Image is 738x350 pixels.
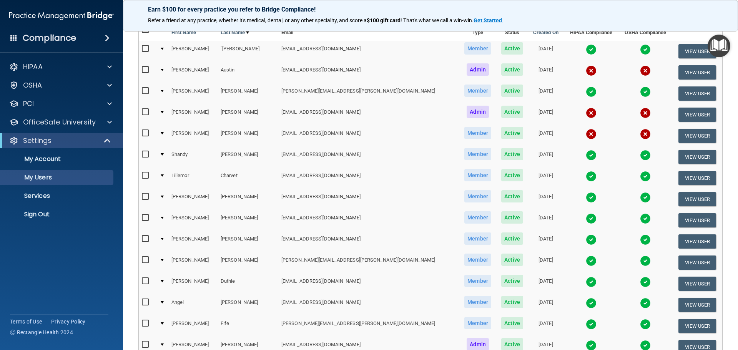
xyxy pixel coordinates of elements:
[218,231,278,252] td: [PERSON_NAME]
[678,255,716,270] button: View User
[678,298,716,312] button: View User
[9,118,112,127] a: OfficeSafe University
[278,252,459,273] td: [PERSON_NAME][EMAIL_ADDRESS][PERSON_NAME][DOMAIN_NAME]
[501,42,523,55] span: Active
[678,44,716,58] button: View User
[218,104,278,125] td: [PERSON_NAME]
[218,125,278,146] td: [PERSON_NAME]
[467,63,489,76] span: Admin
[23,62,43,71] p: HIPAA
[586,129,597,139] img: cross.ca9f0e7f.svg
[533,28,558,37] a: Created On
[168,146,218,168] td: Shandy
[678,171,716,185] button: View User
[278,273,459,294] td: [EMAIL_ADDRESS][DOMAIN_NAME]
[586,234,597,245] img: tick.e7d51cea.svg
[678,86,716,101] button: View User
[586,86,597,97] img: tick.e7d51cea.svg
[501,148,523,160] span: Active
[464,254,491,266] span: Member
[640,129,651,139] img: cross.ca9f0e7f.svg
[586,298,597,309] img: tick.e7d51cea.svg
[528,104,564,125] td: [DATE]
[640,234,651,245] img: tick.e7d51cea.svg
[218,189,278,210] td: [PERSON_NAME]
[218,273,278,294] td: Duthie
[5,155,110,163] p: My Account
[148,17,367,23] span: Refer a friend at any practice, whether it's medical, dental, or any other speciality, and score a
[278,22,459,41] th: Email
[528,210,564,231] td: [DATE]
[586,150,597,161] img: tick.e7d51cea.svg
[618,22,672,41] th: OSHA Compliance
[168,168,218,189] td: Lillemor
[501,169,523,181] span: Active
[278,104,459,125] td: [EMAIL_ADDRESS][DOMAIN_NAME]
[218,146,278,168] td: [PERSON_NAME]
[678,150,716,164] button: View User
[9,81,112,90] a: OSHA
[5,211,110,218] p: Sign Out
[278,62,459,83] td: [EMAIL_ADDRESS][DOMAIN_NAME]
[474,17,502,23] strong: Get Started
[640,65,651,76] img: cross.ca9f0e7f.svg
[464,127,491,139] span: Member
[464,317,491,329] span: Member
[528,252,564,273] td: [DATE]
[640,150,651,161] img: tick.e7d51cea.svg
[218,62,278,83] td: Austin
[586,255,597,266] img: tick.e7d51cea.svg
[586,277,597,287] img: tick.e7d51cea.svg
[501,127,523,139] span: Active
[528,231,564,252] td: [DATE]
[586,108,597,118] img: cross.ca9f0e7f.svg
[168,41,218,62] td: [PERSON_NAME]
[501,106,523,118] span: Active
[168,125,218,146] td: [PERSON_NAME]
[168,294,218,315] td: Angel
[528,273,564,294] td: [DATE]
[278,41,459,62] td: [EMAIL_ADDRESS][DOMAIN_NAME]
[464,296,491,308] span: Member
[496,22,528,41] th: Status
[10,318,42,325] a: Terms of Use
[148,6,713,13] p: Earn $100 for every practice you refer to Bridge Compliance!
[278,146,459,168] td: [EMAIL_ADDRESS][DOMAIN_NAME]
[168,252,218,273] td: [PERSON_NAME]
[528,189,564,210] td: [DATE]
[23,33,76,43] h4: Compliance
[464,232,491,245] span: Member
[5,174,110,181] p: My Users
[278,189,459,210] td: [EMAIL_ADDRESS][DOMAIN_NAME]
[528,41,564,62] td: [DATE]
[528,315,564,337] td: [DATE]
[640,298,651,309] img: tick.e7d51cea.svg
[464,211,491,224] span: Member
[168,273,218,294] td: [PERSON_NAME]
[464,169,491,181] span: Member
[474,17,503,23] a: Get Started
[501,211,523,224] span: Active
[528,62,564,83] td: [DATE]
[464,275,491,287] span: Member
[367,17,401,23] strong: $100 gift card
[9,62,112,71] a: HIPAA
[464,190,491,202] span: Member
[586,65,597,76] img: cross.ca9f0e7f.svg
[278,315,459,337] td: [PERSON_NAME][EMAIL_ADDRESS][PERSON_NAME][DOMAIN_NAME]
[563,22,618,41] th: HIPAA Compliance
[23,99,34,108] p: PCI
[708,35,730,57] button: Open Resource Center
[678,234,716,249] button: View User
[640,255,651,266] img: tick.e7d51cea.svg
[501,190,523,202] span: Active
[168,83,218,104] td: [PERSON_NAME]
[168,189,218,210] td: [PERSON_NAME]
[501,275,523,287] span: Active
[9,99,112,108] a: PCI
[640,213,651,224] img: tick.e7d51cea.svg
[528,83,564,104] td: [DATE]
[501,317,523,329] span: Active
[218,83,278,104] td: [PERSON_NAME]
[678,108,716,122] button: View User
